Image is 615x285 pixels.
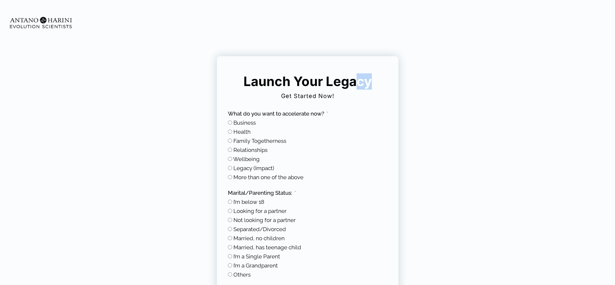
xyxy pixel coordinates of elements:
[233,271,251,278] span: Others
[228,148,232,152] input: Relationships
[240,73,375,90] h5: Launch Your Legacy
[228,157,232,161] input: Wellbeing
[233,226,286,232] span: Separated/Divorced
[233,253,280,260] span: I’m a Single Parent
[233,147,267,153] span: Relationships
[228,166,232,170] input: Legacy (Impact)
[233,208,287,214] span: Looking for a partner
[7,13,75,32] img: Evolution-Scientist (2)
[228,200,232,204] input: I’m below 18
[233,129,251,135] span: Health
[228,227,232,231] input: Separated/Divorced
[228,175,232,179] input: More than one of the above
[233,217,296,223] span: Not looking for a partner
[233,244,301,251] span: Married, has teenage child
[228,245,232,249] input: Married, has teenage child
[233,119,256,126] span: Business
[228,272,232,277] input: Others
[233,156,260,162] span: Wellbeing
[228,254,232,258] input: I’m a Single Parent
[228,139,232,143] input: Family Togetherness
[233,262,278,269] span: I’m a Grandparent
[228,236,232,240] input: Married, no children
[228,110,328,118] label: What do you want to accelerate now?
[228,209,232,213] input: Looking for a partner
[228,120,232,125] input: Business
[233,235,285,242] span: Married, no children
[228,263,232,267] input: I’m a Grandparent
[228,218,232,222] input: Not looking for a partner
[233,174,303,180] span: More than one of the above
[233,165,274,171] span: Legacy (Impact)
[228,130,232,134] input: Health
[227,90,388,102] h2: Get Started Now!
[228,189,296,197] label: Marital/Parenting Status:
[233,138,286,144] span: Family Togetherness
[233,199,264,205] span: I’m below 18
